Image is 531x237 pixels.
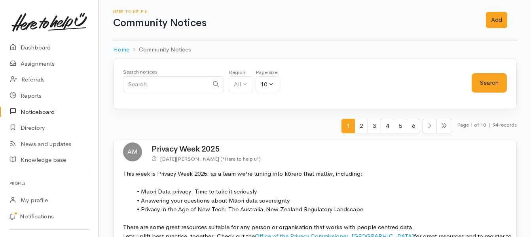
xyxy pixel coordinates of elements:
h6: Profile [9,178,89,189]
li: Community Notices [129,45,191,54]
input: Search [123,76,209,93]
span: | [488,121,490,128]
div: Page size [256,68,279,76]
span: 2 [355,119,368,133]
small: Page 1 of 10 94 records [457,119,517,140]
span: This week is Privacy Week 2025: as a team we're tuning into kōrero that matter, including: [123,170,362,177]
span: Privacy in the Age of New Tech: The Australia-New Zealand Regulatory Landscape [141,205,363,213]
span: 1 [341,119,355,133]
span: 4 [381,119,394,133]
small: Search notices [123,68,157,75]
span: Māori Data privacy: Time to take it seriously [141,188,257,195]
div: Region [229,68,253,76]
button: Search [472,73,507,93]
div: All [234,80,241,89]
span: Answering your questions about Māori data sovereignty [141,197,290,204]
nav: breadcrumb [113,40,517,59]
div: 10 [261,80,267,89]
p: [PERSON_NAME] ('Here to help u') [152,155,516,163]
time: [DATE] [160,155,176,162]
a: Home [113,45,129,54]
span: AM [123,142,142,161]
a: Add [486,12,507,28]
li: Next page [423,119,436,133]
span: There are some great resources suitable for any person or organisation that works with people cen... [123,223,414,231]
button: All [229,76,253,93]
h1: Community Notices [113,17,476,29]
h6: Here to help u [113,9,476,14]
span: 6 [407,119,420,133]
span: 5 [394,119,407,133]
span: 3 [368,119,381,133]
li: Last page [436,119,452,133]
h2: Privacy Week 2025 [152,145,516,154]
button: 10 [256,76,279,93]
